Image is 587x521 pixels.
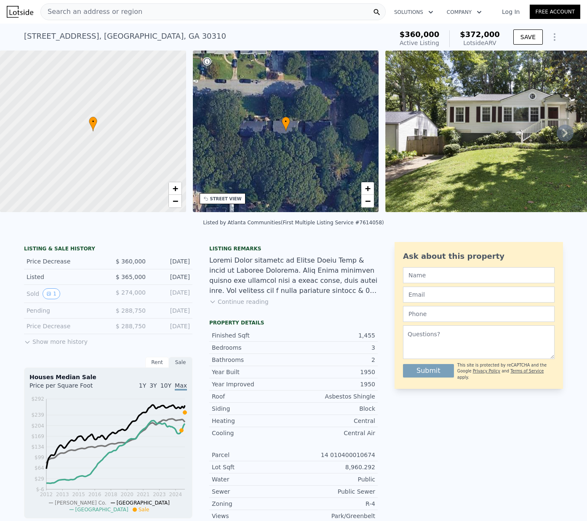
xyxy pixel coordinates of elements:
[403,267,555,283] input: Name
[152,273,190,281] div: [DATE]
[31,423,44,429] tspan: $204
[361,182,374,195] a: Zoom in
[88,492,101,497] tspan: 2016
[35,455,44,460] tspan: $99
[41,7,142,17] span: Search an address or region
[400,30,440,39] span: $360,000
[212,392,293,401] div: Roof
[282,118,290,125] span: •
[212,356,293,364] div: Bathrooms
[29,373,187,381] div: Houses Median Sale
[75,507,128,513] span: [GEOGRAPHIC_DATA]
[212,429,293,437] div: Cooling
[365,196,371,206] span: −
[116,274,146,280] span: $ 365,000
[27,257,101,266] div: Price Decrease
[440,5,488,20] button: Company
[212,451,293,459] div: Parcel
[212,487,293,496] div: Sewer
[172,183,178,194] span: +
[293,429,375,437] div: Central Air
[152,306,190,315] div: [DATE]
[152,288,190,299] div: [DATE]
[149,382,157,389] span: 3Y
[72,492,85,497] tspan: 2015
[116,289,146,296] span: $ 274,000
[546,29,563,45] button: Show Options
[460,30,500,39] span: $372,000
[212,343,293,352] div: Bedrooms
[24,334,88,346] button: Show more history
[473,369,500,373] a: Privacy Policy
[29,381,108,395] div: Price per Square Foot
[31,433,44,439] tspan: $169
[530,5,580,19] a: Free Account
[361,195,374,207] a: Zoom out
[209,255,378,296] div: Loremi Dolor sitametc ad Elitse Doeiu Temp & incid ut Laboree Dolorema. Aliq Enima minimven quisn...
[172,196,178,206] span: −
[510,369,544,373] a: Terms of Service
[209,319,378,326] div: Property details
[145,357,169,368] div: Rent
[492,8,530,16] a: Log In
[24,245,192,254] div: LISTING & SALE HISTORY
[212,500,293,508] div: Zoning
[116,258,146,265] span: $ 360,000
[36,486,44,492] tspan: $-6
[209,245,378,252] div: Listing remarks
[153,492,166,497] tspan: 2023
[212,475,293,484] div: Water
[365,183,371,194] span: +
[31,444,44,450] tspan: $134
[210,196,242,202] div: STREET VIEW
[35,476,44,482] tspan: $29
[212,404,293,413] div: Siding
[293,331,375,340] div: 1,455
[24,30,226,42] div: [STREET_ADDRESS] , [GEOGRAPHIC_DATA] , GA 30310
[116,323,146,330] span: $ 288,750
[169,182,181,195] a: Zoom in
[120,492,133,497] tspan: 2020
[293,417,375,425] div: Central
[403,287,555,303] input: Email
[89,118,97,125] span: •
[27,288,101,299] div: Sold
[7,6,33,18] img: Lotside
[293,368,375,376] div: 1950
[27,322,101,330] div: Price Decrease
[31,412,44,418] tspan: $239
[27,306,101,315] div: Pending
[212,463,293,471] div: Lot Sqft
[169,195,181,207] a: Zoom out
[35,465,44,471] tspan: $64
[139,382,146,389] span: 1Y
[117,500,170,506] span: [GEOGRAPHIC_DATA]
[89,117,97,131] div: •
[403,364,454,377] button: Submit
[116,307,146,314] span: $ 288,750
[203,220,384,226] div: Listed by Atlanta Communities (First Multiple Listing Service #7614058)
[460,39,500,47] div: Lotside ARV
[152,257,190,266] div: [DATE]
[293,475,375,484] div: Public
[293,512,375,520] div: Park/Greenbelt
[293,380,375,388] div: 1950
[137,492,150,497] tspan: 2021
[293,343,375,352] div: 3
[175,382,187,391] span: Max
[293,392,375,401] div: Asbestos Shingle
[293,487,375,496] div: Public Sewer
[513,29,543,45] button: SAVE
[403,250,555,262] div: Ask about this property
[43,288,60,299] button: View historical data
[212,417,293,425] div: Heating
[40,492,53,497] tspan: 2012
[56,492,69,497] tspan: 2013
[400,40,439,46] span: Active Listing
[27,273,101,281] div: Listed
[293,463,375,471] div: 8,960.292
[212,380,293,388] div: Year Improved
[293,356,375,364] div: 2
[209,298,269,306] button: Continue reading
[212,512,293,520] div: Views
